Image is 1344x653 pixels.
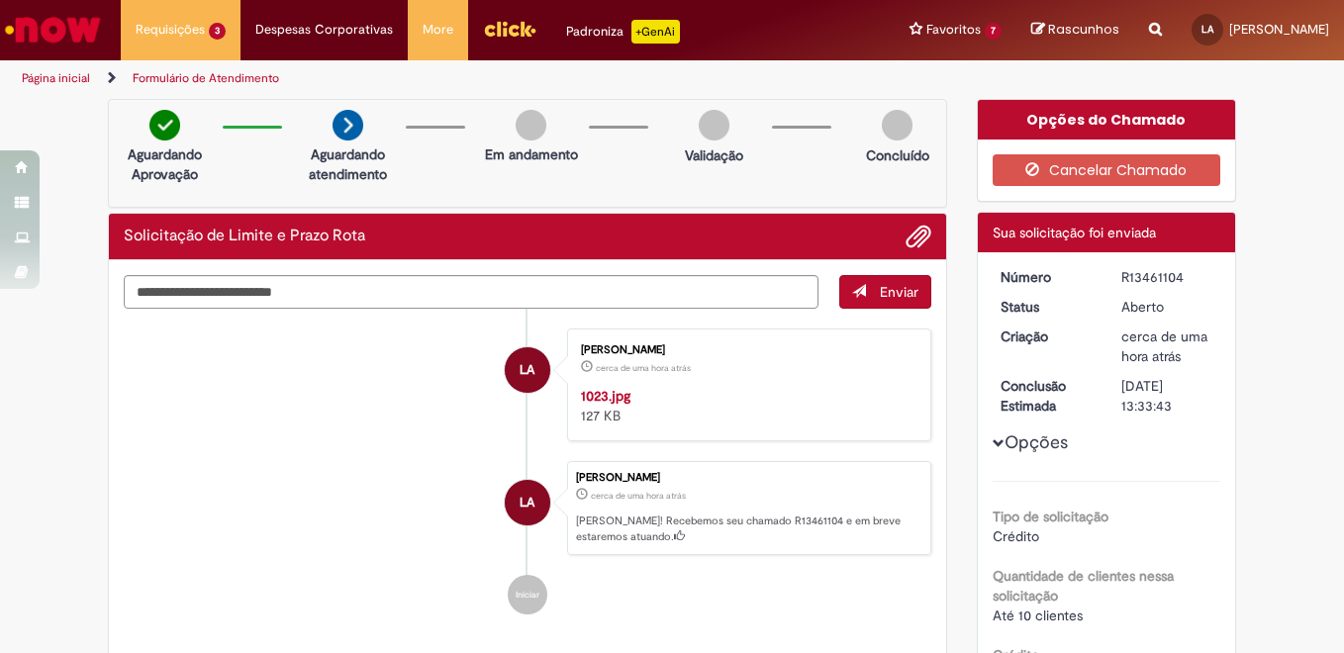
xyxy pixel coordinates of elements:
[993,224,1156,241] span: Sua solicitação foi enviada
[596,362,691,374] time: 29/08/2025 09:33:31
[1201,23,1213,36] span: LA
[906,224,931,249] button: Adicionar anexos
[566,20,680,44] div: Padroniza
[255,20,393,40] span: Despesas Corporativas
[22,70,90,86] a: Página inicial
[1121,267,1213,287] div: R13461104
[986,267,1107,287] dt: Número
[1048,20,1119,39] span: Rascunhos
[300,144,396,184] p: Aguardando atendimento
[2,10,104,49] img: ServiceNow
[333,110,363,140] img: arrow-next.png
[209,23,226,40] span: 3
[124,309,931,635] ul: Histórico de tíquete
[1121,326,1213,366] div: 29/08/2025 09:33:39
[581,387,630,405] a: 1023.jpg
[985,23,1002,40] span: 7
[136,20,205,40] span: Requisições
[926,20,981,40] span: Favoritos
[631,20,680,44] p: +GenAi
[1121,327,1207,365] span: cerca de uma hora atrás
[993,154,1221,186] button: Cancelar Chamado
[124,275,818,309] textarea: Digite sua mensagem aqui...
[1121,297,1213,317] div: Aberto
[839,275,931,309] button: Enviar
[423,20,453,40] span: More
[993,606,1083,624] span: Até 10 clientes
[124,461,931,556] li: Levy Barbosa Araujo
[591,490,686,502] span: cerca de uma hora atrás
[993,567,1174,605] b: Quantidade de clientes nessa solicitação
[15,60,881,97] ul: Trilhas de página
[124,228,365,245] h2: Solicitação de Limite e Prazo Rota Histórico de tíquete
[591,490,686,502] time: 29/08/2025 09:33:39
[516,110,546,140] img: img-circle-grey.png
[1121,327,1207,365] time: 29/08/2025 09:33:39
[520,479,534,526] span: LA
[581,386,911,425] div: 127 KB
[986,376,1107,416] dt: Conclusão Estimada
[993,527,1039,545] span: Crédito
[986,297,1107,317] dt: Status
[149,110,180,140] img: check-circle-green.png
[1031,21,1119,40] a: Rascunhos
[520,346,534,394] span: LA
[596,362,691,374] span: cerca de uma hora atrás
[699,110,729,140] img: img-circle-grey.png
[866,145,929,165] p: Concluído
[505,480,550,525] div: Levy Barbosa Araujo
[685,145,743,165] p: Validação
[882,110,912,140] img: img-circle-grey.png
[576,472,920,484] div: [PERSON_NAME]
[483,14,536,44] img: click_logo_yellow_360x200.png
[1121,376,1213,416] div: [DATE] 13:33:43
[505,347,550,393] div: Levy Barbosa Araujo
[133,70,279,86] a: Formulário de Atendimento
[576,513,920,544] p: [PERSON_NAME]! Recebemos seu chamado R13461104 e em breve estaremos atuando.
[978,100,1236,140] div: Opções do Chamado
[485,144,578,164] p: Em andamento
[581,344,911,356] div: [PERSON_NAME]
[117,144,213,184] p: Aguardando Aprovação
[993,508,1108,525] b: Tipo de solicitação
[1229,21,1329,38] span: [PERSON_NAME]
[986,326,1107,346] dt: Criação
[880,283,918,301] span: Enviar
